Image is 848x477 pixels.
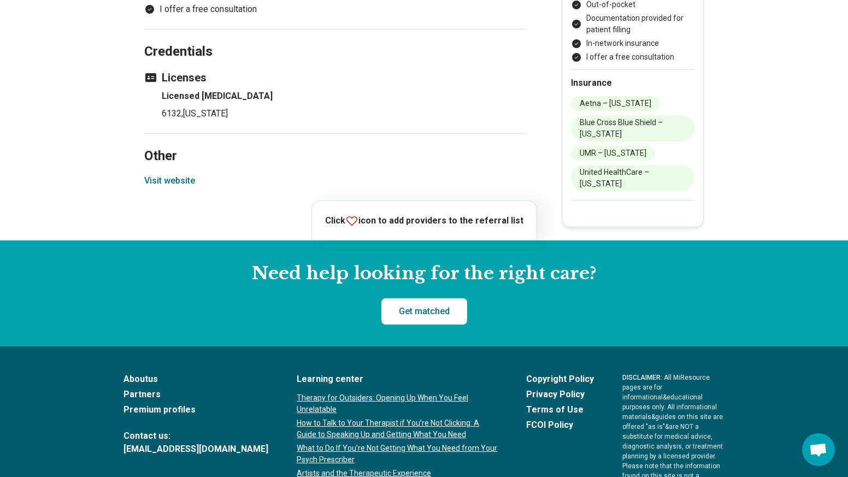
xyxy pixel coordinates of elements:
[162,107,527,120] p: 6132
[144,70,527,85] h3: Licenses
[571,13,694,36] li: Documentation provided for patient filling
[526,388,594,401] a: Privacy Policy
[571,38,694,49] li: In-network insurance
[297,417,498,440] a: How to Talk to Your Therapist if You’re Not Clicking: A Guide to Speaking Up and Getting What You...
[181,108,228,119] span: , [US_STATE]
[802,433,835,466] div: Open chat
[622,374,661,381] span: DISCLAIMER
[571,115,694,142] li: Blue Cross Blue Shield – [US_STATE]
[144,174,195,187] button: Visit website
[571,51,694,63] li: I offer a free consultation
[123,443,268,456] a: [EMAIL_ADDRESS][DOMAIN_NAME]
[144,121,527,166] h2: Other
[297,392,498,415] a: Therapy for Outsiders: Opening Up When You Feel Unrelatable
[381,298,467,325] a: Get matched
[162,90,527,103] h4: Licensed [MEDICAL_DATA]
[9,262,839,285] h2: Need help looking for the right care?
[526,403,594,416] a: Terms of Use
[571,165,694,191] li: United HealthCare – [US_STATE]
[571,96,660,111] li: Aetna – [US_STATE]
[526,373,594,386] a: Copyright Policy
[123,373,268,386] a: Aboutus
[297,373,498,386] a: Learning center
[123,403,268,416] a: Premium profiles
[571,146,655,161] li: UMR – [US_STATE]
[325,214,523,228] p: Click icon to add providers to the referral list
[123,429,268,443] span: Contact us:
[297,443,498,466] a: What to Do If You’re Not Getting What You Need from Your Psych Prescriber
[526,419,594,432] a: FCOI Policy
[571,76,694,90] h2: Insurance
[123,388,268,401] a: Partners
[144,3,527,16] li: I offer a free consultation
[144,16,527,61] h2: Credentials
